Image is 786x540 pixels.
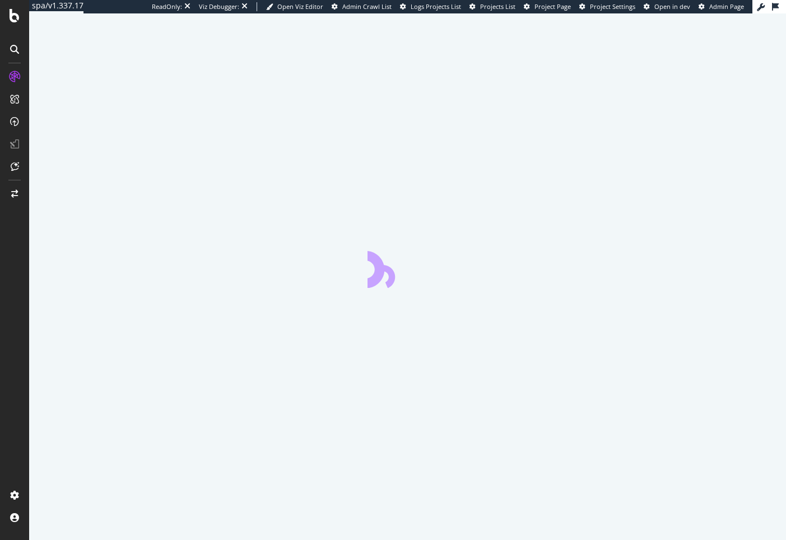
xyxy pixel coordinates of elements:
[644,2,690,11] a: Open in dev
[266,2,323,11] a: Open Viz Editor
[342,2,392,11] span: Admin Crawl List
[590,2,635,11] span: Project Settings
[411,2,461,11] span: Logs Projects List
[277,2,323,11] span: Open Viz Editor
[654,2,690,11] span: Open in dev
[480,2,515,11] span: Projects List
[332,2,392,11] a: Admin Crawl List
[152,2,182,11] div: ReadOnly:
[199,2,239,11] div: Viz Debugger:
[524,2,571,11] a: Project Page
[699,2,744,11] a: Admin Page
[368,248,448,288] div: animation
[400,2,461,11] a: Logs Projects List
[534,2,571,11] span: Project Page
[709,2,744,11] span: Admin Page
[579,2,635,11] a: Project Settings
[469,2,515,11] a: Projects List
